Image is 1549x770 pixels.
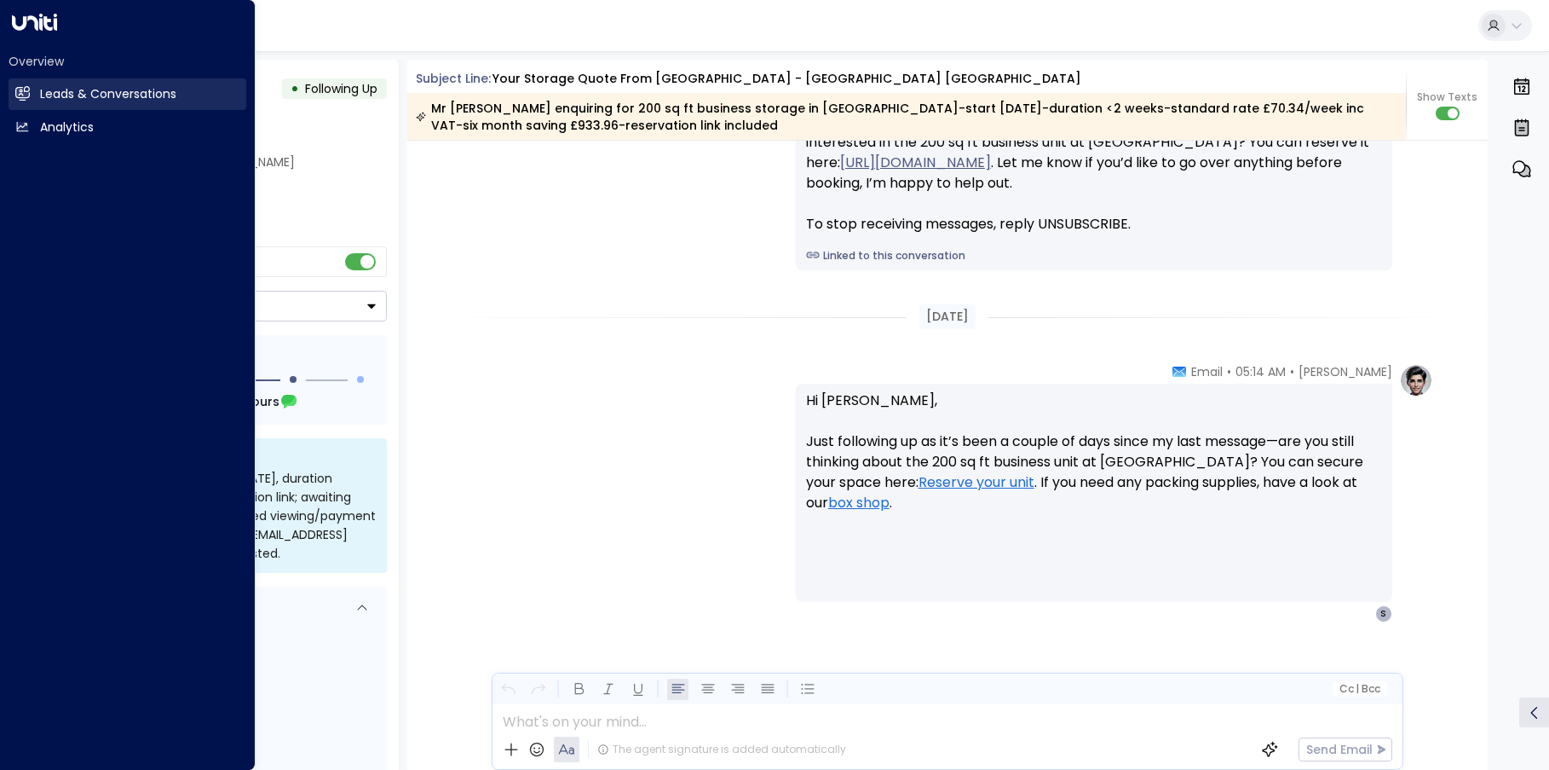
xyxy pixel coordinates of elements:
[806,391,1382,534] p: Hi [PERSON_NAME], Just following up as it’s been a couple of days since my last message—are you s...
[172,392,279,411] span: In about 19 hours
[597,742,846,757] div: The agent signature is added automatically
[828,493,890,513] a: box shop
[40,119,94,136] h2: Analytics
[416,100,1396,134] div: Mr [PERSON_NAME] enquiring for 200 sq ft business storage in [GEOGRAPHIC_DATA]-start [DATE]-durat...
[1191,363,1223,380] span: Email
[40,85,176,103] h2: Leads & Conversations
[806,248,1382,263] a: Linked to this conversation
[498,679,519,700] button: Undo
[1235,363,1286,380] span: 05:14 AM
[918,472,1034,493] a: Reserve your unit
[416,70,491,87] span: Subject Line:
[1356,683,1359,695] span: |
[305,80,377,97] span: Following Up
[1417,90,1477,105] span: Show Texts
[492,70,1081,88] div: Your storage quote from [GEOGRAPHIC_DATA] - [GEOGRAPHIC_DATA] [GEOGRAPHIC_DATA]
[9,53,246,70] h2: Overview
[1339,683,1379,695] span: Cc Bcc
[806,112,1382,234] div: Hi [PERSON_NAME], just checking in from [GEOGRAPHIC_DATA]. Are you still interested in the 200 sq...
[1332,681,1386,698] button: Cc|Bcc
[83,349,373,367] div: Follow Up Sequence
[9,112,246,143] a: Analytics
[1375,605,1392,622] div: S
[83,392,373,411] div: Next Follow Up:
[9,78,246,110] a: Leads & Conversations
[840,153,991,173] a: [URL][DOMAIN_NAME]
[527,679,549,700] button: Redo
[1227,363,1231,380] span: •
[1299,363,1392,380] span: [PERSON_NAME]
[291,73,299,104] div: •
[919,304,976,329] div: [DATE]
[1399,363,1433,397] img: profile-logo.png
[1290,363,1294,380] span: •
